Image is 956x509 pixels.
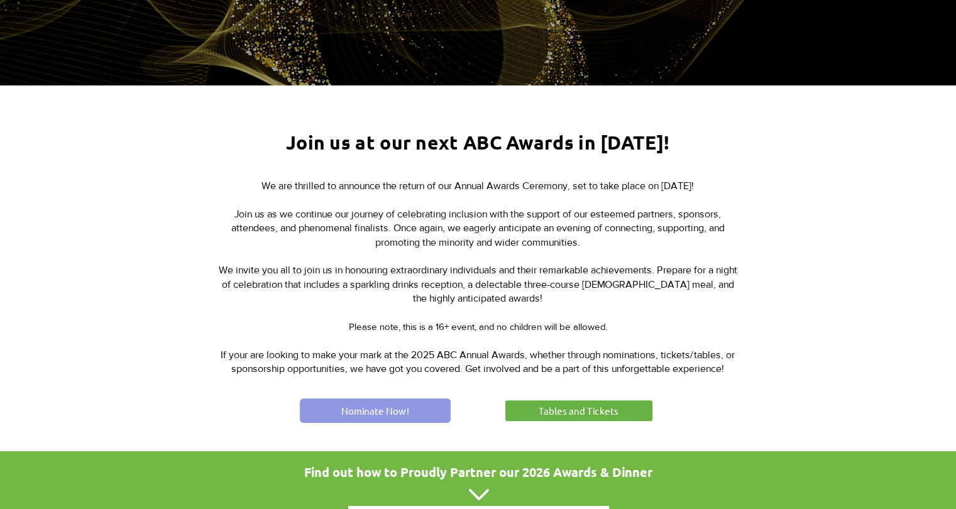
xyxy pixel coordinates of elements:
span: We invite you all to join us in honouring extraordinary individuals and their remarkable achievem... [219,265,737,304]
a: Nominate Now! [300,398,451,423]
span: Find out how to Proudly Partner our 2026 Awards & Dinner [304,464,652,480]
span: Join us as we continue our journey of celebrating inclusion with the support of our esteemed part... [231,209,725,248]
span: Tables and Tickets [539,404,618,417]
a: Tables and Tickets [503,398,654,423]
span: We are thrilled to announce the return of our Annual Awards Ceremony, set to take place on [DATE]! [261,180,694,191]
span: If your are looking to make your mark at the 2025 ABC Annual Awards, whether through nominations,... [221,349,735,374]
span: Please note, this is a 16+ event, and no children will be allowed. [349,321,607,332]
span: Nominate Now! [341,404,409,417]
span: Join us at our next ABC Awards in [DATE]! [286,131,669,154]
